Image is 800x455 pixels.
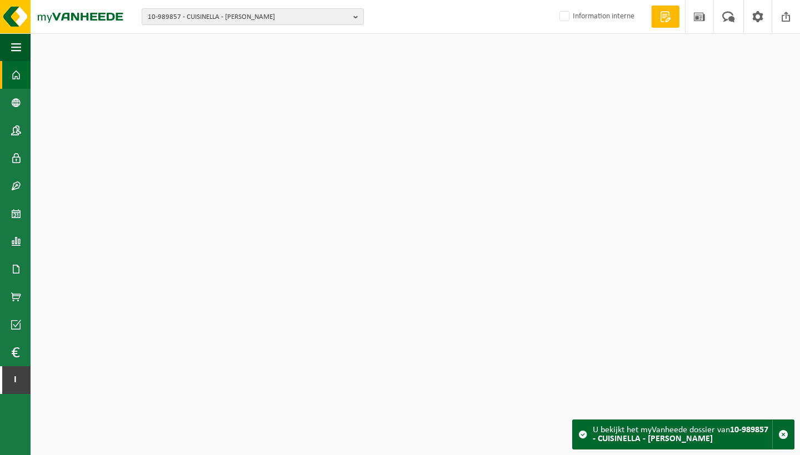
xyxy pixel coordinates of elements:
[593,426,768,443] strong: 10-989857 - CUISINELLA - [PERSON_NAME]
[148,9,349,26] span: 10-989857 - CUISINELLA - [PERSON_NAME]
[142,8,364,25] button: 10-989857 - CUISINELLA - [PERSON_NAME]
[557,8,634,25] label: Information interne
[11,366,19,394] span: I
[593,420,772,449] div: U bekijkt het myVanheede dossier van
